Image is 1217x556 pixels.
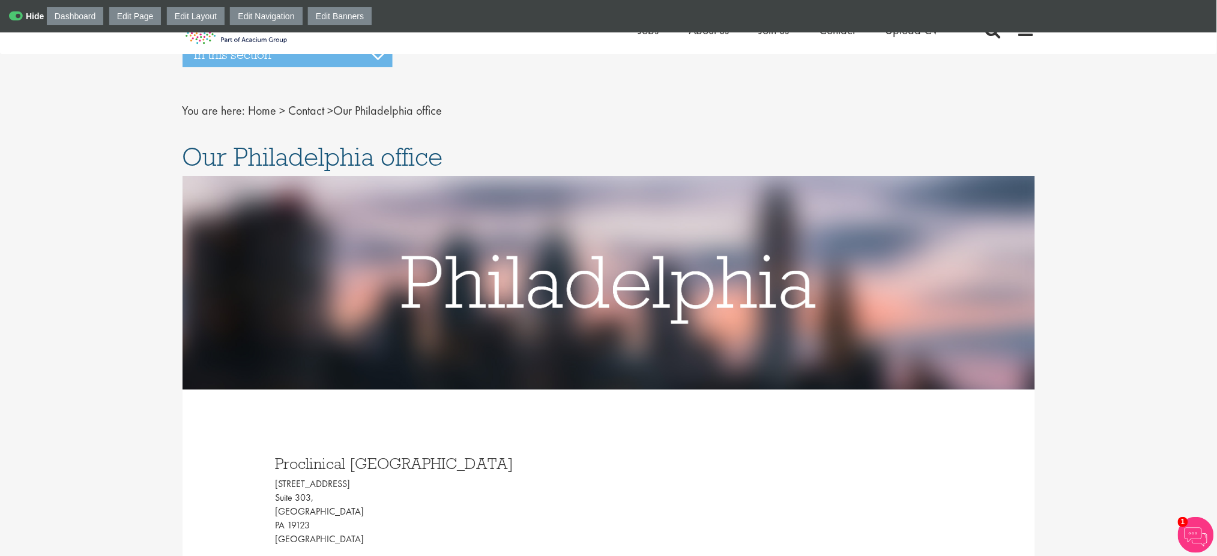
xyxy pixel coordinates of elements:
h3: In this section [183,42,393,67]
span: 1 [1178,517,1188,527]
a: Edit Banners [308,7,372,25]
span: Our Philadelphia office [249,103,442,118]
a: breadcrumb link to Contact [289,103,325,118]
a: Edit Layout [167,7,225,25]
span: > [328,103,334,118]
a: Dashboard [47,7,104,25]
span: You are here: [183,103,246,118]
p: [STREET_ADDRESS] Suite 303, [GEOGRAPHIC_DATA] PA 19123 [GEOGRAPHIC_DATA] [276,477,600,546]
span: > [280,103,286,118]
h3: Proclinical [GEOGRAPHIC_DATA] [276,456,600,471]
a: Edit Page [109,7,162,25]
a: breadcrumb link to Home [249,103,277,118]
span: Our Philadelphia office [183,141,443,173]
a: Edit Navigation [230,7,302,25]
img: Chatbot [1178,517,1214,553]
